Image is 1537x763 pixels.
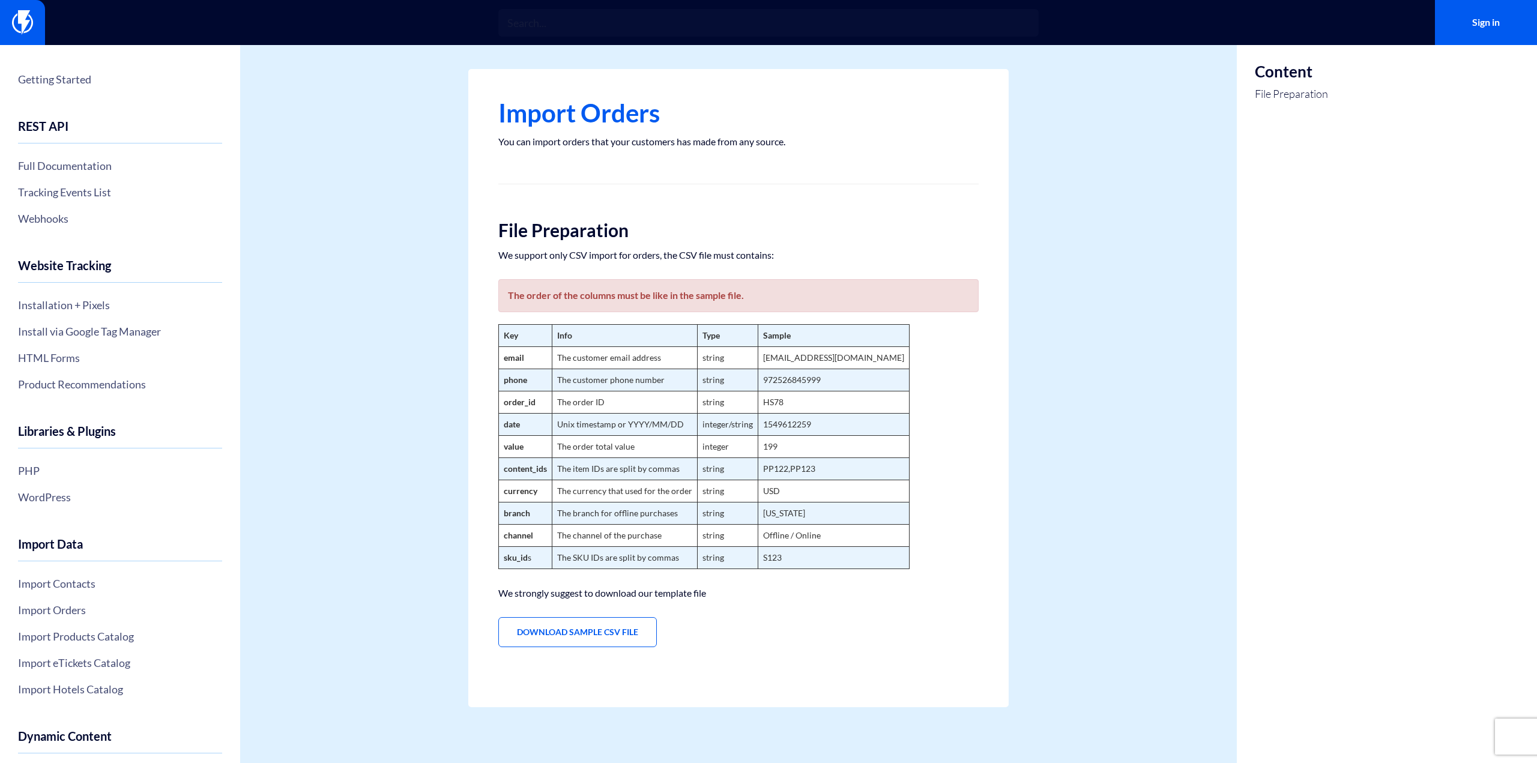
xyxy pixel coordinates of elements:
[18,321,222,342] a: Install via Google Tag Manager
[552,547,698,569] td: The SKU IDs are split by commas
[698,525,758,547] td: string
[552,414,698,436] td: Unix timestamp or YYYY/MM/DD
[504,552,528,562] strong: sku_id
[758,391,910,414] td: HS78
[498,587,979,599] p: We strongly suggest to download our template file
[552,436,698,458] td: The order total value
[504,530,533,540] strong: channel
[758,414,910,436] td: 1549612259
[18,374,222,394] a: Product Recommendations
[498,136,979,148] p: You can import orders that your customers has made from any source.
[698,414,758,436] td: integer/string
[18,119,222,143] h4: REST API
[18,155,222,176] a: Full Documentation
[698,369,758,391] td: string
[552,391,698,414] td: The order ID
[1255,86,1328,102] a: File Preparation
[498,220,979,240] h2: File Preparation
[758,480,910,502] td: USD
[1255,63,1328,80] h3: Content
[498,99,979,127] h1: Import Orders
[698,480,758,502] td: string
[758,347,910,369] td: [EMAIL_ADDRESS][DOMAIN_NAME]
[504,441,524,451] strong: value
[758,525,910,547] td: Offline / Online
[702,330,720,340] strong: Type
[698,547,758,569] td: string
[18,182,222,202] a: Tracking Events List
[18,573,222,594] a: Import Contacts
[499,547,552,569] td: s
[552,458,698,480] td: The item IDs are split by commas
[504,397,536,407] strong: order_id
[698,436,758,458] td: integer
[18,208,222,229] a: Webhooks
[758,458,910,480] td: PP122,PP123
[18,259,222,283] h4: Website Tracking
[504,486,537,496] strong: currency
[552,369,698,391] td: The customer phone number
[552,502,698,525] td: The branch for offline purchases
[498,9,1039,37] input: Search...
[758,502,910,525] td: [US_STATE]
[18,729,222,753] h4: Dynamic Content
[552,525,698,547] td: The channel of the purchase
[504,352,524,363] strong: email
[698,458,758,480] td: string
[758,436,910,458] td: 199
[18,626,222,647] a: Import Products Catalog
[18,460,222,481] a: PHP
[557,330,572,340] strong: Info
[508,289,744,301] b: The order of the columns must be like in the sample file.
[498,617,657,647] a: Download Sample CSV File
[498,249,979,261] p: We support only CSV import for orders, the CSV file must contains:
[698,502,758,525] td: string
[18,348,222,368] a: HTML Forms
[763,330,791,340] strong: Sample
[504,375,527,385] strong: phone
[18,69,222,89] a: Getting Started
[758,547,910,569] td: S123
[758,369,910,391] td: 972526845999
[18,653,222,673] a: Import eTickets Catalog
[18,295,222,315] a: Installation + Pixels
[18,600,222,620] a: Import Orders
[18,679,222,699] a: Import Hotels Catalog
[552,480,698,502] td: The currency that used for the order
[698,391,758,414] td: string
[18,487,222,507] a: WordPress
[504,330,518,340] strong: Key
[504,419,520,429] strong: date
[504,463,547,474] strong: content_ids
[698,347,758,369] td: string
[504,508,530,518] strong: branch
[18,537,222,561] h4: Import Data
[18,424,222,448] h4: Libraries & Plugins
[552,347,698,369] td: The customer email address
